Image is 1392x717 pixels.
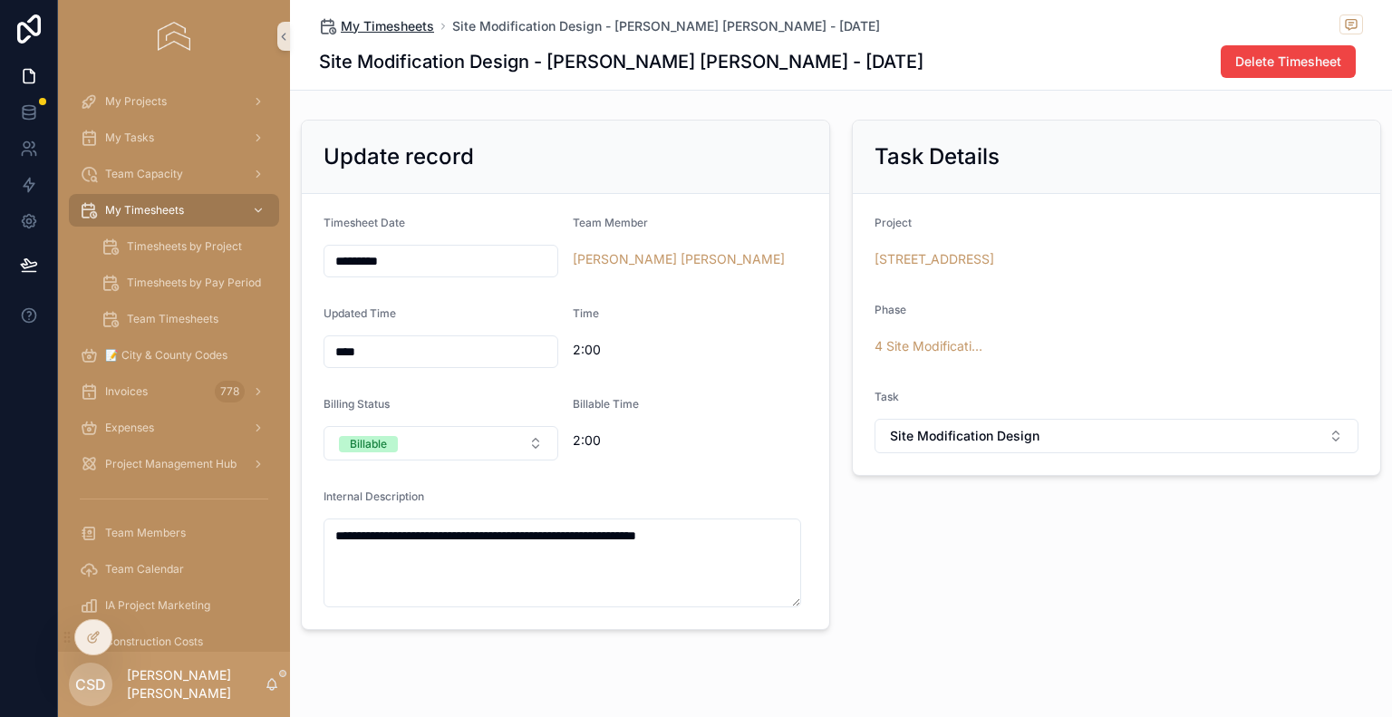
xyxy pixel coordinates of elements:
[573,431,807,450] span: 2:00
[319,49,923,74] h1: Site Modification Design - [PERSON_NAME] [PERSON_NAME] - [DATE]
[127,666,265,702] p: [PERSON_NAME] [PERSON_NAME]
[324,216,405,229] span: Timesheet Date
[324,397,390,411] span: Billing Status
[91,303,279,335] a: Team Timesheets
[319,17,434,35] a: My Timesheets
[105,348,227,363] span: 📝 City & County Codes
[158,22,189,51] img: App logo
[69,553,279,586] a: Team Calendar
[105,562,184,577] span: Team Calendar
[1221,45,1356,78] button: Delete Timesheet
[105,598,210,613] span: IA Project Marketing
[573,216,648,229] span: Team Member
[890,427,1039,445] span: Site Modification Design
[875,419,1358,453] button: Select Button
[875,216,912,229] span: Project
[324,489,424,503] span: Internal Description
[341,17,434,35] span: My Timesheets
[69,412,279,444] a: Expenses
[127,239,242,254] span: Timesheets by Project
[105,384,148,399] span: Invoices
[324,426,558,460] button: Select Button
[573,250,785,268] a: [PERSON_NAME] [PERSON_NAME]
[91,266,279,299] a: Timesheets by Pay Period
[875,250,994,268] a: [STREET_ADDRESS]
[69,625,279,658] a: Construction Costs
[215,381,245,402] div: 778
[105,167,183,181] span: Team Capacity
[105,635,203,649] span: Construction Costs
[69,121,279,154] a: My Tasks
[573,397,639,411] span: Billable Time
[573,306,599,320] span: Time
[875,337,985,355] a: 4 Site Modifications (Site Mod)
[69,375,279,408] a: Invoices778
[58,73,290,652] div: scrollable content
[105,457,237,471] span: Project Management Hub
[350,436,387,452] div: Billable
[69,517,279,549] a: Team Members
[69,85,279,118] a: My Projects
[105,526,186,540] span: Team Members
[105,421,154,435] span: Expenses
[875,390,899,403] span: Task
[105,203,184,218] span: My Timesheets
[875,303,906,316] span: Phase
[452,17,880,35] a: Site Modification Design - [PERSON_NAME] [PERSON_NAME] - [DATE]
[69,589,279,622] a: IA Project Marketing
[875,142,1000,171] h2: Task Details
[573,341,807,359] span: 2:00
[69,194,279,227] a: My Timesheets
[105,131,154,145] span: My Tasks
[1235,53,1341,71] span: Delete Timesheet
[69,448,279,480] a: Project Management Hub
[324,142,474,171] h2: Update record
[91,230,279,263] a: Timesheets by Project
[324,306,396,320] span: Updated Time
[69,339,279,372] a: 📝 City & County Codes
[127,312,218,326] span: Team Timesheets
[105,94,167,109] span: My Projects
[127,276,261,290] span: Timesheets by Pay Period
[75,673,106,695] span: CSD
[69,158,279,190] a: Team Capacity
